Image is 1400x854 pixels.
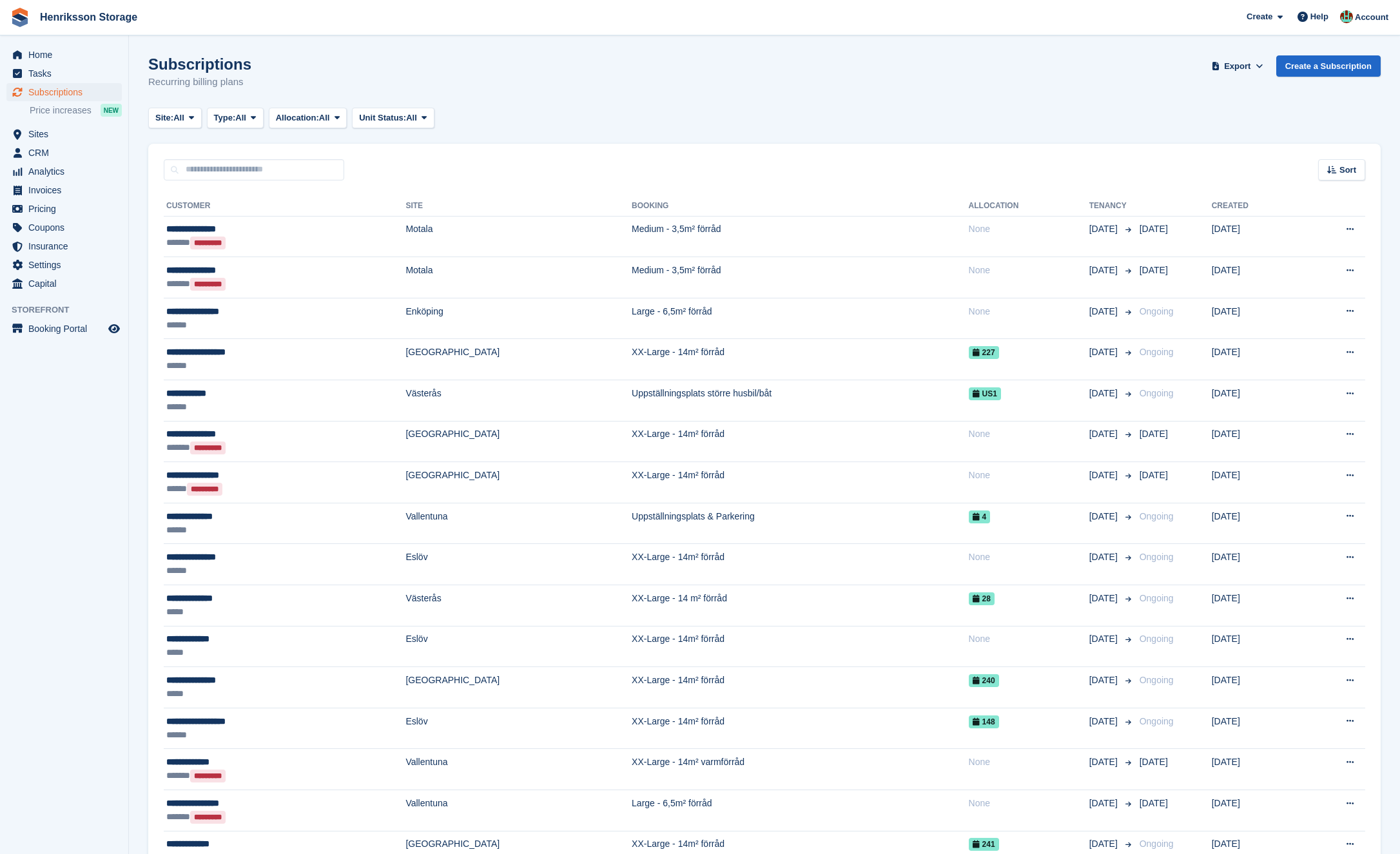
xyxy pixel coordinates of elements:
[1140,347,1174,357] span: Ongoing
[969,196,1089,217] th: Allocation
[405,216,632,257] td: Motala
[1212,544,1300,585] td: [DATE]
[1212,216,1300,257] td: [DATE]
[969,797,1089,810] div: None
[1276,55,1381,77] a: Create a Subscription
[405,196,632,217] th: Site
[632,585,968,626] td: XX-Large - 14 m² förråd
[1140,470,1168,480] span: [DATE]
[1089,632,1120,646] span: [DATE]
[632,544,968,585] td: XX-Large - 14m² förråd
[1212,626,1300,667] td: [DATE]
[969,755,1089,769] div: None
[1340,10,1353,23] img: Isak Martinelle
[969,674,999,687] span: 240
[1212,667,1300,708] td: [DATE]
[276,112,319,124] span: Allocation:
[28,237,106,255] span: Insurance
[30,103,122,117] a: Price increases NEW
[1089,837,1120,851] span: [DATE]
[1089,510,1120,523] span: [DATE]
[6,181,122,199] a: menu
[1212,257,1300,298] td: [DATE]
[632,216,968,257] td: Medium - 3,5m² förråd
[1140,634,1174,644] span: Ongoing
[1140,552,1174,562] span: Ongoing
[1212,298,1300,339] td: [DATE]
[148,55,251,73] h1: Subscriptions
[28,46,106,64] span: Home
[405,298,632,339] td: Enköping
[1140,716,1174,726] span: Ongoing
[28,320,106,338] span: Booking Portal
[1140,429,1168,439] span: [DATE]
[6,218,122,237] a: menu
[1089,755,1120,769] span: [DATE]
[632,503,968,544] td: Uppställningsplats & Parkering
[405,503,632,544] td: Vallentuna
[269,108,347,129] button: Allocation: All
[6,275,122,293] a: menu
[1140,224,1168,234] span: [DATE]
[969,387,1001,400] span: US1
[101,104,122,117] div: NEW
[1089,427,1120,441] span: [DATE]
[405,462,632,503] td: [GEOGRAPHIC_DATA]
[1212,585,1300,626] td: [DATE]
[1140,593,1174,603] span: Ongoing
[969,346,999,359] span: 227
[207,108,264,129] button: Type: All
[1089,797,1120,810] span: [DATE]
[1209,55,1266,77] button: Export
[28,83,106,101] span: Subscriptions
[10,8,30,27] img: stora-icon-8386f47178a22dfd0bd8f6a31ec36ba5ce8667c1dd55bd0f319d3a0aa187defe.svg
[1140,798,1168,808] span: [DATE]
[1355,11,1388,24] span: Account
[1140,757,1168,767] span: [DATE]
[632,749,968,790] td: XX-Large - 14m² varmförråd
[173,112,184,124] span: All
[969,305,1089,318] div: None
[214,112,236,124] span: Type:
[1212,503,1300,544] td: [DATE]
[319,112,330,124] span: All
[28,275,106,293] span: Capital
[632,257,968,298] td: Medium - 3,5m² förråd
[6,125,122,143] a: menu
[164,196,405,217] th: Customer
[6,83,122,101] a: menu
[969,264,1089,277] div: None
[969,838,999,851] span: 241
[405,749,632,790] td: Vallentuna
[405,257,632,298] td: Motala
[1310,10,1328,23] span: Help
[1089,674,1120,687] span: [DATE]
[1212,421,1300,462] td: [DATE]
[1089,387,1120,400] span: [DATE]
[6,64,122,82] a: menu
[969,592,995,605] span: 28
[28,218,106,237] span: Coupons
[632,196,968,217] th: Booking
[969,632,1089,646] div: None
[1247,10,1272,23] span: Create
[969,550,1089,564] div: None
[28,181,106,199] span: Invoices
[632,667,968,708] td: XX-Large - 14m² förråd
[632,298,968,339] td: Large - 6,5m² förråd
[1140,839,1174,849] span: Ongoing
[406,112,417,124] span: All
[969,469,1089,482] div: None
[1089,305,1120,318] span: [DATE]
[1212,790,1300,831] td: [DATE]
[148,75,251,90] p: Recurring billing plans
[405,544,632,585] td: Eslöv
[405,790,632,831] td: Vallentuna
[6,320,122,338] a: menu
[632,626,968,667] td: XX-Large - 14m² förråd
[1224,60,1250,73] span: Export
[35,6,142,28] a: Henriksson Storage
[969,427,1089,441] div: None
[1089,592,1120,605] span: [DATE]
[632,462,968,503] td: XX-Large - 14m² förråd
